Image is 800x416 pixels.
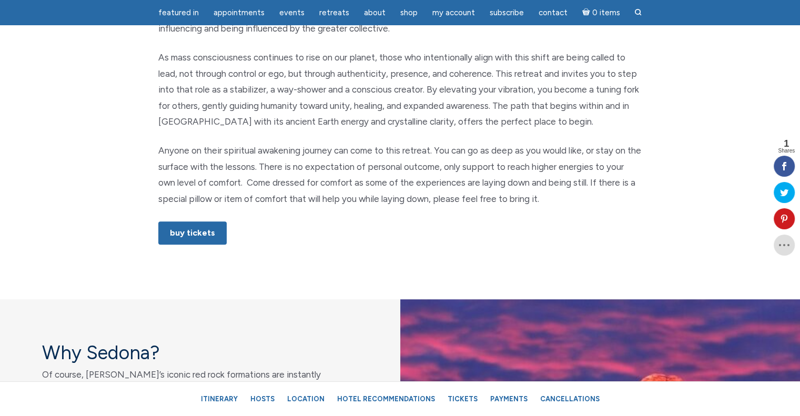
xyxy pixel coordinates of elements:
[592,9,620,17] span: 0 items
[282,390,330,408] a: Location
[483,3,530,23] a: Subscribe
[158,143,642,207] p: Anyone on their spiritual awakening journey can come to this retreat. You can go as deep as you w...
[158,221,227,245] a: Buy Tickets
[532,3,574,23] a: Contact
[535,390,605,408] a: Cancellations
[158,8,199,17] span: featured in
[214,8,265,17] span: Appointments
[778,148,795,154] span: Shares
[358,3,392,23] a: About
[273,3,311,23] a: Events
[152,3,205,23] a: featured in
[313,3,356,23] a: Retreats
[485,390,533,408] a: Payments
[539,8,568,17] span: Contact
[432,8,475,17] span: My Account
[576,2,626,23] a: Cart0 items
[442,390,483,408] a: Tickets
[582,8,592,17] i: Cart
[426,3,481,23] a: My Account
[196,390,243,408] a: Itinerary
[394,3,424,23] a: Shop
[279,8,305,17] span: Events
[207,3,271,23] a: Appointments
[319,8,349,17] span: Retreats
[490,8,524,17] span: Subscribe
[42,341,358,364] h4: Why Sedona?
[158,49,642,130] p: As mass consciousness continues to rise on our planet, those who intentionally align with this sh...
[364,8,386,17] span: About
[400,8,418,17] span: Shop
[332,390,440,408] a: Hotel Recommendations
[778,139,795,148] span: 1
[245,390,280,408] a: Hosts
